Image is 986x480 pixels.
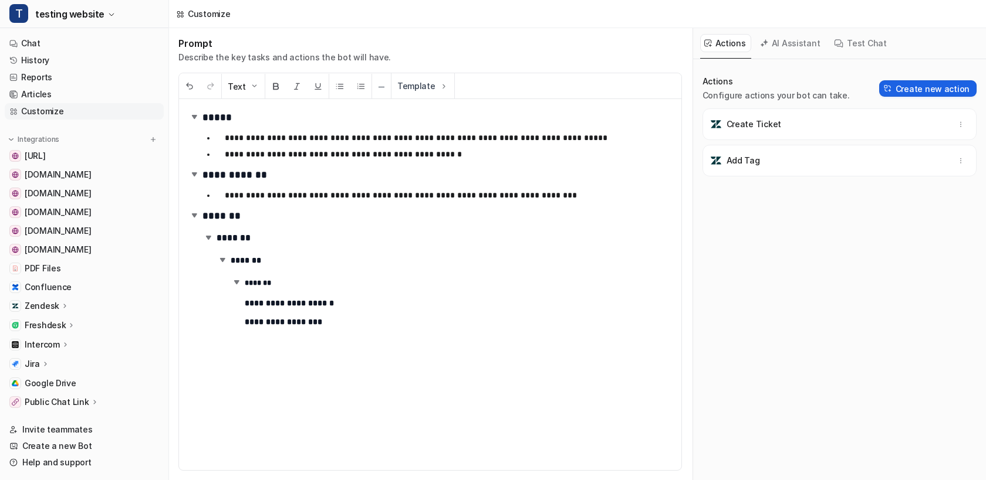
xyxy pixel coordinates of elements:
a: Chat [5,35,164,52]
img: PDF Files [12,265,19,272]
button: Ordered List [350,74,372,99]
span: [URL] [25,150,46,162]
img: Public Chat Link [12,399,19,406]
a: Invite teammates [5,421,164,438]
button: AI Assistant [756,34,826,52]
a: Create a new Bot [5,438,164,454]
p: Intercom [25,339,60,350]
img: Intercom [12,341,19,348]
img: Create Ticket icon [710,118,722,130]
img: Template [439,81,448,91]
p: Create Ticket [727,118,781,130]
p: Zendesk [25,300,59,312]
img: support.coursiv.io [12,171,19,178]
a: History [5,52,164,69]
img: Dropdown Down Arrow [249,81,259,91]
div: Customize [188,8,230,20]
img: menu_add.svg [149,135,157,144]
p: Integrations [18,135,59,144]
img: expand-arrow.svg [188,209,200,221]
img: Underline [313,81,323,91]
img: expand-arrow.svg [188,168,200,180]
span: [DOMAIN_NAME] [25,169,91,181]
a: ConfluenceConfluence [5,279,164,295]
a: Reports [5,69,164,86]
a: Help and support [5,454,164,471]
img: Undo [185,81,194,91]
img: Redo [206,81,215,91]
img: Ordered List [356,81,366,91]
img: Freshdesk [12,322,19,329]
a: Google DriveGoogle Drive [5,375,164,392]
img: expand-arrow.svg [202,232,214,243]
span: [DOMAIN_NAME] [25,244,91,256]
img: Google Drive [12,380,19,387]
img: Confluence [12,284,19,291]
p: Public Chat Link [25,396,89,408]
a: careers-nri3pl.com[DOMAIN_NAME] [5,223,164,239]
button: Test Chat [830,34,892,52]
a: www.cardekho.com[DOMAIN_NAME] [5,241,164,258]
p: Jira [25,358,40,370]
button: Integrations [5,134,63,145]
span: [DOMAIN_NAME] [25,206,91,218]
p: Add Tag [727,155,760,166]
a: support.bikesonline.com.au[DOMAIN_NAME] [5,185,164,202]
button: Template [391,73,454,98]
span: PDF Files [25,263,60,274]
button: Unordered List [329,74,350,99]
a: Articles [5,86,164,103]
p: Actions [703,76,850,87]
img: careers-nri3pl.com [12,227,19,234]
button: ─ [372,74,391,99]
img: www.cardekho.com [12,246,19,253]
span: [DOMAIN_NAME] [25,225,91,237]
button: Italic [286,74,308,99]
img: www.eesel.ai [12,152,19,159]
img: support.bikesonline.com.au [12,190,19,197]
button: Redo [200,74,221,99]
button: Actions [700,34,751,52]
a: PDF FilesPDF Files [5,260,164,277]
button: Undo [179,74,200,99]
img: Bold [271,81,281,91]
button: Text [222,74,265,99]
a: Customize [5,103,164,120]
a: support.coursiv.io[DOMAIN_NAME] [5,166,164,183]
a: www.eesel.ai[URL] [5,148,164,164]
span: Confluence [25,281,72,293]
span: testing website [35,6,104,22]
img: Italic [292,81,302,91]
a: nri3pl.com[DOMAIN_NAME] [5,204,164,220]
img: expand-arrow.svg [217,254,228,265]
img: expand-arrow.svg [231,276,242,288]
h1: Prompt [178,38,391,49]
p: Describe the key tasks and actions the bot will have. [178,52,391,63]
img: Create action [884,84,892,93]
img: Unordered List [335,81,345,91]
img: Zendesk [12,302,19,309]
p: Freshdesk [25,319,66,331]
span: Google Drive [25,377,76,389]
img: expand menu [7,135,15,144]
p: Configure actions your bot can take. [703,90,850,101]
img: expand-arrow.svg [188,111,200,122]
button: Create new action [879,80,977,97]
button: Underline [308,74,329,99]
img: nri3pl.com [12,209,19,216]
img: Add Tag icon [710,155,722,166]
span: [DOMAIN_NAME] [25,188,91,199]
img: Jira [12,360,19,367]
span: T [9,4,28,23]
button: Bold [265,74,286,99]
